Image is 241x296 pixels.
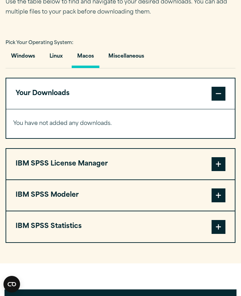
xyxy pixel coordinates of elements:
span: Pick Your Operating System: [6,41,73,45]
button: Open CMP widget [3,276,20,293]
button: IBM SPSS Statistics [6,211,235,242]
button: Miscellaneous [103,48,150,68]
button: Linux [44,48,68,68]
p: You have not added any downloads. [13,119,228,129]
button: Macos [72,48,99,68]
button: Windows [6,48,41,68]
button: Your Downloads [6,78,235,109]
button: IBM SPSS License Manager [6,149,235,179]
button: IBM SPSS Modeler [6,180,235,211]
div: Your Downloads [6,109,235,138]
